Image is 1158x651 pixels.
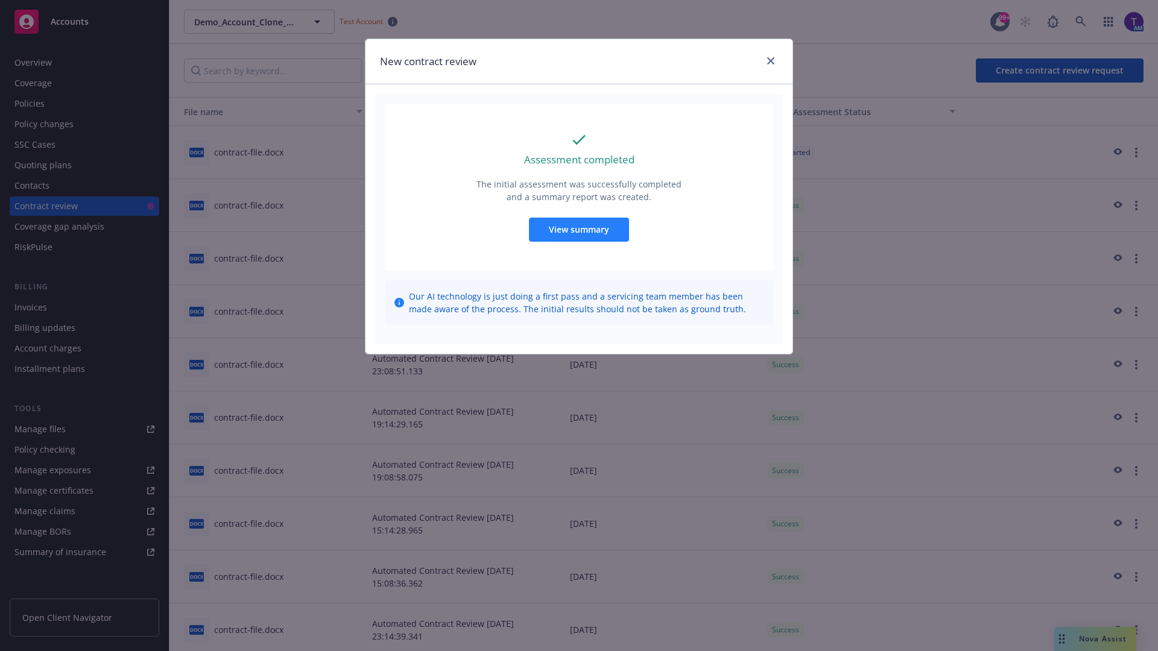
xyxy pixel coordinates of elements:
button: View summary [529,218,629,242]
a: close [764,54,778,68]
span: Our AI technology is just doing a first pass and a servicing team member has been made aware of t... [409,290,764,315]
p: Assessment completed [524,152,634,168]
h1: New contract review [380,54,476,69]
span: View summary [549,224,609,235]
p: The initial assessment was successfully completed and a summary report was created. [475,178,683,203]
